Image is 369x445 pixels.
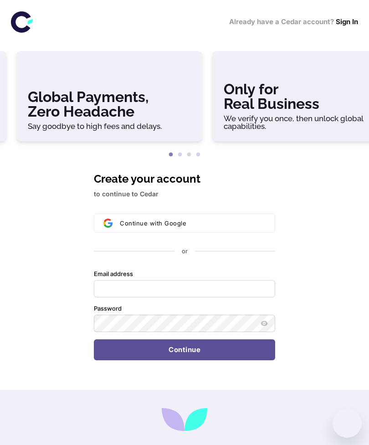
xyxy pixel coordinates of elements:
button: 2 [175,150,184,159]
p: to continue to Cedar [94,189,275,199]
button: Sign in with GoogleContinue with Google [94,214,275,233]
p: or [182,247,188,256]
button: 3 [184,150,194,159]
a: Sign In [336,17,358,26]
span: Continue with Google [120,220,186,227]
button: 1 [166,150,175,159]
button: Show password [259,318,270,329]
h6: Say goodbye to high fees and delays. [28,123,191,130]
img: Sign in with Google [103,219,113,228]
button: Continue [94,339,275,360]
h1: Create your account [94,171,275,187]
h3: Global Payments, Zero Headache [28,90,191,119]
button: 4 [194,150,203,159]
iframe: Button to launch messaging window [333,409,362,438]
label: Password [94,305,122,313]
h6: Already have a Cedar account? [229,17,358,27]
label: Email address [94,270,133,278]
